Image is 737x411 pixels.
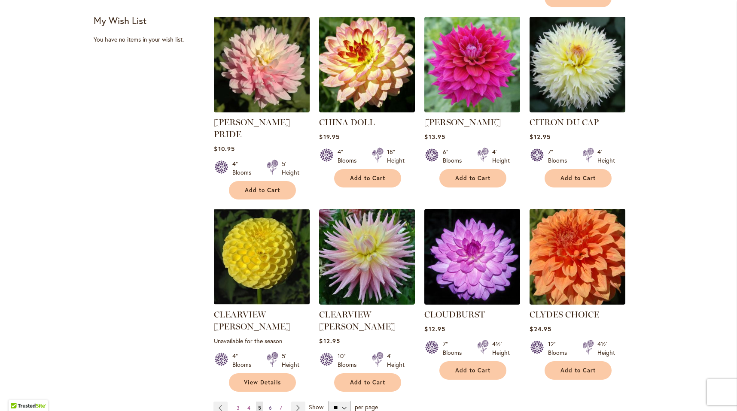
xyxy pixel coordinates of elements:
[214,106,310,114] a: CHILSON'S PRIDE
[319,209,415,305] img: Clearview Jonas
[247,405,250,411] span: 4
[350,175,385,182] span: Add to Cart
[280,405,282,411] span: 7
[424,133,445,141] span: $13.95
[530,209,625,305] img: Clyde's Choice
[319,337,340,345] span: $12.95
[424,106,520,114] a: CHLOE JANAE
[530,17,625,112] img: CITRON DU CAP
[530,298,625,306] a: Clyde's Choice
[334,373,401,392] button: Add to Cart
[597,340,615,357] div: 4½' Height
[334,169,401,187] button: Add to Cart
[439,361,506,380] button: Add to Cart
[214,17,310,112] img: CHILSON'S PRIDE
[350,379,385,386] span: Add to Cart
[530,117,599,127] a: CITRON DU CAP
[560,175,596,182] span: Add to Cart
[424,117,501,127] a: [PERSON_NAME]
[319,17,415,112] img: CHINA DOLL
[214,117,290,139] a: [PERSON_NAME] PRIDE
[214,337,310,345] p: Unavailable for the season
[319,133,339,141] span: $19.95
[237,405,240,411] span: 3
[214,209,310,305] img: CLEARVIEW DANIEL
[387,352,405,369] div: 4' Height
[338,148,362,165] div: 4" Blooms
[229,373,296,392] a: View Details
[232,160,256,177] div: 4" Blooms
[6,381,30,405] iframe: Launch Accessibility Center
[94,35,208,44] div: You have no items in your wish list.
[424,17,520,112] img: CHLOE JANAE
[214,309,290,332] a: CLEARVIEW [PERSON_NAME]
[530,133,550,141] span: $12.95
[548,340,572,357] div: 12" Blooms
[492,340,510,357] div: 4½' Height
[258,405,261,411] span: 5
[282,160,299,177] div: 5' Height
[94,14,146,27] strong: My Wish List
[282,352,299,369] div: 5' Height
[355,403,378,411] span: per page
[214,298,310,306] a: CLEARVIEW DANIEL
[560,367,596,374] span: Add to Cart
[319,298,415,306] a: Clearview Jonas
[319,309,396,332] a: CLEARVIEW [PERSON_NAME]
[319,117,375,127] a: CHINA DOLL
[269,405,272,411] span: 6
[245,187,280,194] span: Add to Cart
[338,352,362,369] div: 10" Blooms
[443,340,467,357] div: 7" Blooms
[443,148,467,165] div: 6" Blooms
[424,309,485,320] a: CLOUDBURST
[548,148,572,165] div: 7" Blooms
[244,379,281,386] span: View Details
[309,403,323,411] span: Show
[455,367,490,374] span: Add to Cart
[545,361,612,380] button: Add to Cart
[424,298,520,306] a: Cloudburst
[455,175,490,182] span: Add to Cart
[319,106,415,114] a: CHINA DOLL
[530,309,599,320] a: CLYDES CHOICE
[424,209,520,305] img: Cloudburst
[229,181,296,199] button: Add to Cart
[214,145,234,153] span: $10.95
[545,169,612,187] button: Add to Cart
[387,148,405,165] div: 18" Height
[424,325,445,333] span: $12.95
[492,148,510,165] div: 4' Height
[232,352,256,369] div: 4" Blooms
[597,148,615,165] div: 4' Height
[530,106,625,114] a: CITRON DU CAP
[439,169,506,187] button: Add to Cart
[530,325,551,333] span: $24.95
